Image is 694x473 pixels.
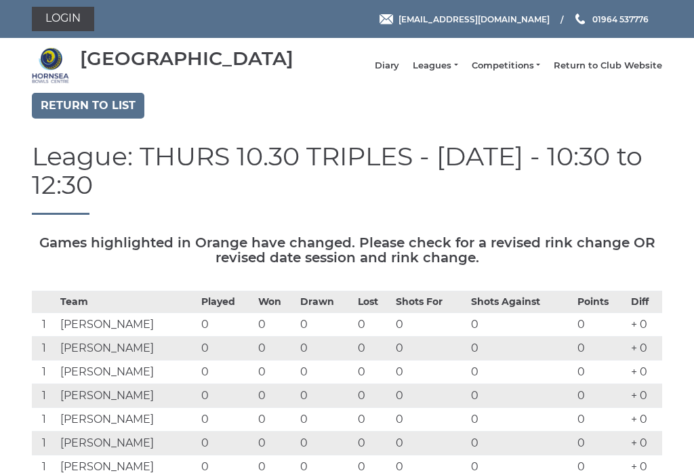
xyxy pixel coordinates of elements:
td: [PERSON_NAME] [57,384,198,407]
td: + 0 [628,360,662,384]
td: 0 [255,360,297,384]
img: Email [380,14,393,24]
td: 1 [32,312,57,336]
td: 0 [468,336,575,360]
td: 0 [574,312,628,336]
td: 0 [255,384,297,407]
td: [PERSON_NAME] [57,431,198,455]
td: 0 [392,431,468,455]
span: 01964 537776 [592,14,649,24]
td: 0 [198,384,255,407]
img: Phone us [575,14,585,24]
td: [PERSON_NAME] [57,336,198,360]
td: 1 [32,407,57,431]
td: 0 [468,407,575,431]
td: 0 [574,407,628,431]
th: Points [574,291,628,312]
th: Played [198,291,255,312]
td: 0 [255,431,297,455]
td: 0 [574,360,628,384]
a: Return to Club Website [554,60,662,72]
td: 0 [354,431,392,455]
td: 0 [255,312,297,336]
a: Competitions [472,60,540,72]
td: 0 [354,336,392,360]
a: Diary [375,60,399,72]
td: 1 [32,431,57,455]
img: Hornsea Bowls Centre [32,47,69,84]
td: 0 [297,407,354,431]
td: 0 [198,431,255,455]
td: + 0 [628,336,662,360]
td: 0 [468,431,575,455]
td: + 0 [628,407,662,431]
a: Login [32,7,94,31]
td: 0 [574,384,628,407]
td: 0 [354,384,392,407]
th: Team [57,291,198,312]
th: Drawn [297,291,354,312]
td: 0 [198,312,255,336]
td: 0 [574,336,628,360]
td: 0 [354,312,392,336]
th: Lost [354,291,392,312]
a: Phone us 01964 537776 [573,13,649,26]
td: [PERSON_NAME] [57,312,198,336]
td: 1 [32,384,57,407]
td: 0 [297,312,354,336]
h5: Games highlighted in Orange have changed. Please check for a revised rink change OR revised date ... [32,235,662,265]
td: 0 [392,336,468,360]
td: 0 [468,384,575,407]
td: + 0 [628,312,662,336]
td: + 0 [628,384,662,407]
th: Diff [628,291,662,312]
th: Shots For [392,291,468,312]
td: [PERSON_NAME] [57,407,198,431]
td: 0 [255,336,297,360]
th: Shots Against [468,291,575,312]
td: 0 [297,431,354,455]
td: + 0 [628,431,662,455]
td: 1 [32,336,57,360]
td: 0 [297,336,354,360]
td: 0 [392,384,468,407]
span: [EMAIL_ADDRESS][DOMAIN_NAME] [399,14,550,24]
a: Email [EMAIL_ADDRESS][DOMAIN_NAME] [380,13,550,26]
td: 0 [297,384,354,407]
td: 1 [32,360,57,384]
a: Leagues [413,60,457,72]
td: [PERSON_NAME] [57,360,198,384]
a: Return to list [32,93,144,119]
td: 0 [392,360,468,384]
td: 0 [255,407,297,431]
div: [GEOGRAPHIC_DATA] [80,48,293,69]
h1: League: THURS 10.30 TRIPLES - [DATE] - 10:30 to 12:30 [32,142,662,215]
td: 0 [574,431,628,455]
td: 0 [392,312,468,336]
td: 0 [468,360,575,384]
td: 0 [198,407,255,431]
th: Won [255,291,297,312]
td: 0 [198,360,255,384]
td: 0 [354,360,392,384]
td: 0 [468,312,575,336]
td: 0 [297,360,354,384]
td: 0 [354,407,392,431]
td: 0 [198,336,255,360]
td: 0 [392,407,468,431]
